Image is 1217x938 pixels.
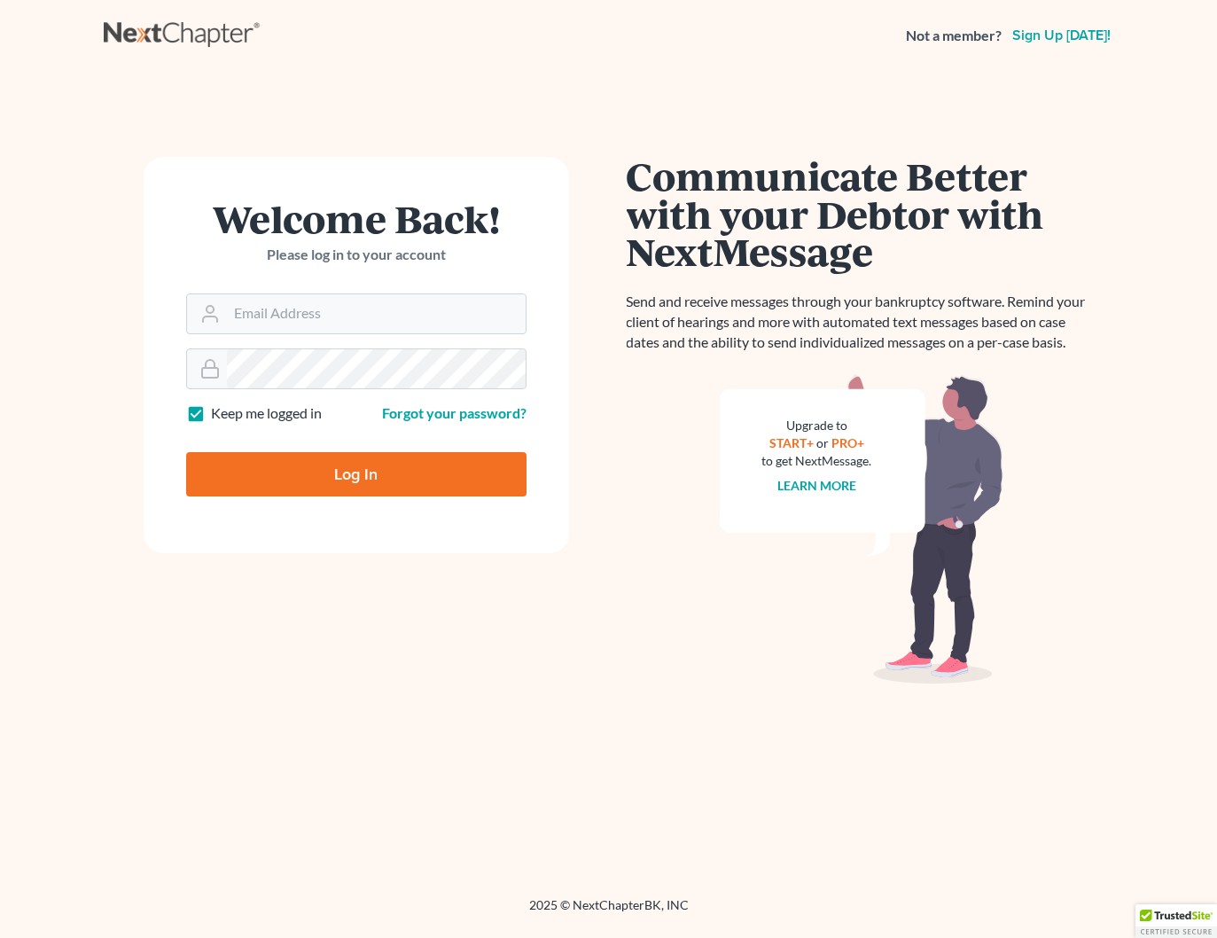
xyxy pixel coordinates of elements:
[769,435,814,450] a: START+
[211,403,322,424] label: Keep me logged in
[777,478,856,493] a: Learn more
[382,404,527,421] a: Forgot your password?
[831,435,864,450] a: PRO+
[816,435,829,450] span: or
[186,452,527,496] input: Log In
[186,199,527,238] h1: Welcome Back!
[627,292,1096,353] p: Send and receive messages through your bankruptcy software. Remind your client of hearings and mo...
[762,452,872,470] div: to get NextMessage.
[720,374,1003,684] img: nextmessage_bg-59042aed3d76b12b5cd301f8e5b87938c9018125f34e5fa2b7a6b67550977c72.svg
[627,157,1096,270] h1: Communicate Better with your Debtor with NextMessage
[227,294,526,333] input: Email Address
[1135,904,1217,938] div: TrustedSite Certified
[104,896,1114,928] div: 2025 © NextChapterBK, INC
[1009,28,1114,43] a: Sign up [DATE]!
[186,245,527,265] p: Please log in to your account
[906,26,1002,46] strong: Not a member?
[762,417,872,434] div: Upgrade to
